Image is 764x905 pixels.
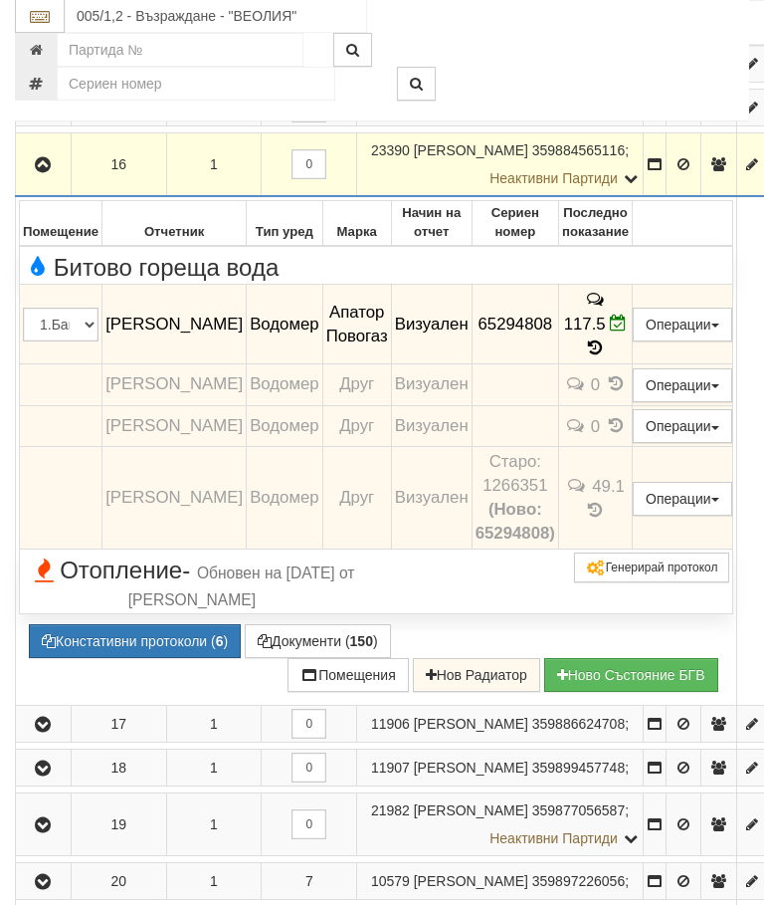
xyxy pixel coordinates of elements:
[414,761,528,777] span: [PERSON_NAME]
[588,339,602,358] span: История на показанията
[592,478,625,497] span: 49.1
[71,134,166,198] td: 16
[166,864,262,901] td: 1
[489,171,618,187] span: Неактивни Партиди
[591,417,600,436] span: 0
[247,406,323,448] td: Водомер
[245,625,391,659] button: Документи (150)
[371,143,410,159] span: Партида №
[105,375,243,394] span: [PERSON_NAME]
[564,316,606,335] span: 117.5
[472,202,558,247] th: Сериен номер
[357,134,644,198] td: ;
[566,477,592,496] span: История на забележките
[247,364,323,406] td: Водомер
[71,751,166,788] td: 18
[477,316,552,335] span: 65294808
[610,316,627,333] i: Редакция Отчет към 30/08/2025
[558,202,632,247] th: Последно показание
[489,831,618,847] span: Неактивни Партиди
[128,566,355,608] span: Обновен на [DATE] от [PERSON_NAME]
[322,448,391,551] td: Друг
[305,874,313,890] span: 7
[247,448,323,551] td: Водомер
[391,364,472,406] td: Визуален
[247,202,323,247] th: Тип уред
[357,864,644,901] td: ;
[633,369,732,403] button: Операции
[23,559,361,611] span: Отопление
[532,803,625,819] span: 359877056587
[322,406,391,448] td: Друг
[23,256,279,282] span: Битово гореща вода
[414,874,528,890] span: [PERSON_NAME]
[391,448,472,551] td: Визуален
[57,34,303,68] input: Партида №
[182,558,190,584] span: -
[391,202,472,247] th: Начин на отчет
[371,761,410,777] span: Партида №
[532,874,625,890] span: 359897226056
[391,286,472,365] td: Визуален
[591,376,600,395] span: 0
[371,803,410,819] span: Партида №
[391,406,472,448] td: Визуален
[105,489,243,508] span: [PERSON_NAME]
[166,751,262,788] td: 1
[414,717,528,733] span: [PERSON_NAME]
[322,364,391,406] td: Друг
[532,761,625,777] span: 359899457748
[585,502,607,521] span: История на показанията
[633,309,732,342] button: Операции
[414,143,528,159] span: [PERSON_NAME]
[29,625,241,659] button: Констативни протоколи (6)
[574,554,728,583] button: Генерирай протокол
[585,291,607,310] span: История на забележките
[322,286,391,365] td: Апатор Повогаз
[57,68,335,102] input: Сериен номер
[105,417,243,436] span: [PERSON_NAME]
[20,202,102,247] th: Помещение
[633,410,732,444] button: Операции
[413,659,540,693] button: Нов Радиатор
[322,202,391,247] th: Марка
[350,634,373,650] b: 150
[544,659,718,693] button: Новo Състояние БГВ
[71,794,166,857] td: 19
[357,794,644,857] td: ;
[102,202,247,247] th: Отчетник
[371,874,410,890] span: Партида №
[71,864,166,901] td: 20
[532,717,625,733] span: 359886624708
[216,634,224,650] b: 6
[476,501,555,544] b: (Ново: 65294808)
[357,707,644,744] td: ;
[166,707,262,744] td: 1
[357,751,644,788] td: ;
[532,143,625,159] span: 359884565116
[565,417,591,436] span: История на забележките
[71,707,166,744] td: 17
[166,134,262,198] td: 1
[605,375,627,394] span: История на показанията
[105,316,243,335] span: [PERSON_NAME]
[414,803,528,819] span: [PERSON_NAME]
[371,717,410,733] span: Партида №
[247,286,323,365] td: Водомер
[472,448,558,551] td: Устройство със сериен номер 1266351 беше подменено от устройство със сериен номер 65294808
[565,375,591,394] span: История на забележките
[605,417,627,436] span: История на показанията
[166,794,262,857] td: 1
[287,659,409,693] button: Помещения
[633,483,732,517] button: Операции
